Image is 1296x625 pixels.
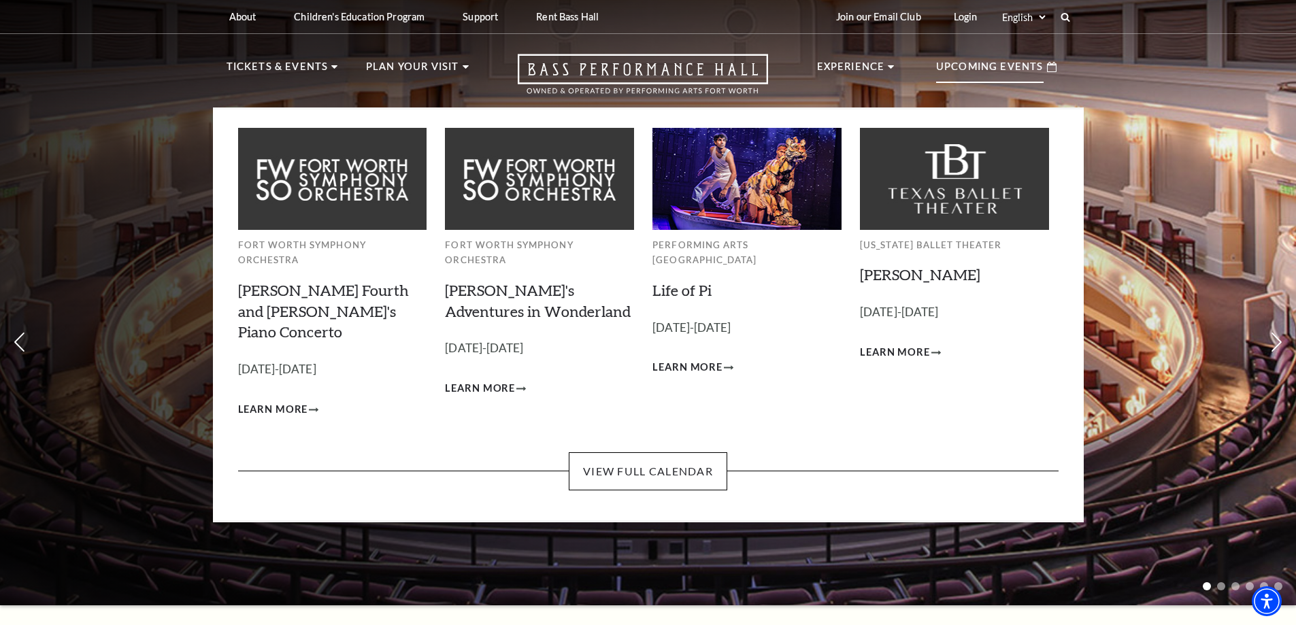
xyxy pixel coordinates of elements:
p: Experience [817,58,885,83]
p: [DATE]-[DATE] [860,303,1049,322]
p: Fort Worth Symphony Orchestra [445,237,634,268]
p: Tickets & Events [227,58,329,83]
p: Upcoming Events [936,58,1044,83]
img: Fort Worth Symphony Orchestra [445,128,634,229]
p: [US_STATE] Ballet Theater [860,237,1049,253]
a: Learn More Brahms Fourth and Grieg's Piano Concerto [238,401,319,418]
p: Performing Arts [GEOGRAPHIC_DATA] [652,237,842,268]
div: Accessibility Menu [1252,586,1282,616]
a: Learn More Alice's Adventures in Wonderland [445,380,526,397]
span: Learn More [652,359,722,376]
a: Open this option [469,54,817,107]
a: View Full Calendar [569,452,727,490]
select: Select: [999,11,1048,24]
p: [DATE]-[DATE] [238,360,427,379]
a: [PERSON_NAME] [860,265,980,284]
p: Rent Bass Hall [536,11,599,22]
p: Children's Education Program [294,11,425,22]
p: Fort Worth Symphony Orchestra [238,237,427,268]
a: Learn More Life of Pi [652,359,733,376]
p: About [229,11,256,22]
img: Texas Ballet Theater [860,128,1049,229]
p: [DATE]-[DATE] [652,318,842,338]
a: Learn More Peter Pan [860,344,941,361]
span: Learn More [445,380,515,397]
p: Support [463,11,498,22]
p: [DATE]-[DATE] [445,339,634,358]
a: [PERSON_NAME]'s Adventures in Wonderland [445,281,631,320]
a: Life of Pi [652,281,712,299]
a: [PERSON_NAME] Fourth and [PERSON_NAME]'s Piano Concerto [238,281,409,341]
span: Learn More [860,344,930,361]
p: Plan Your Visit [366,58,459,83]
img: Fort Worth Symphony Orchestra [238,128,427,229]
img: Performing Arts Fort Worth [652,128,842,229]
span: Learn More [238,401,308,418]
